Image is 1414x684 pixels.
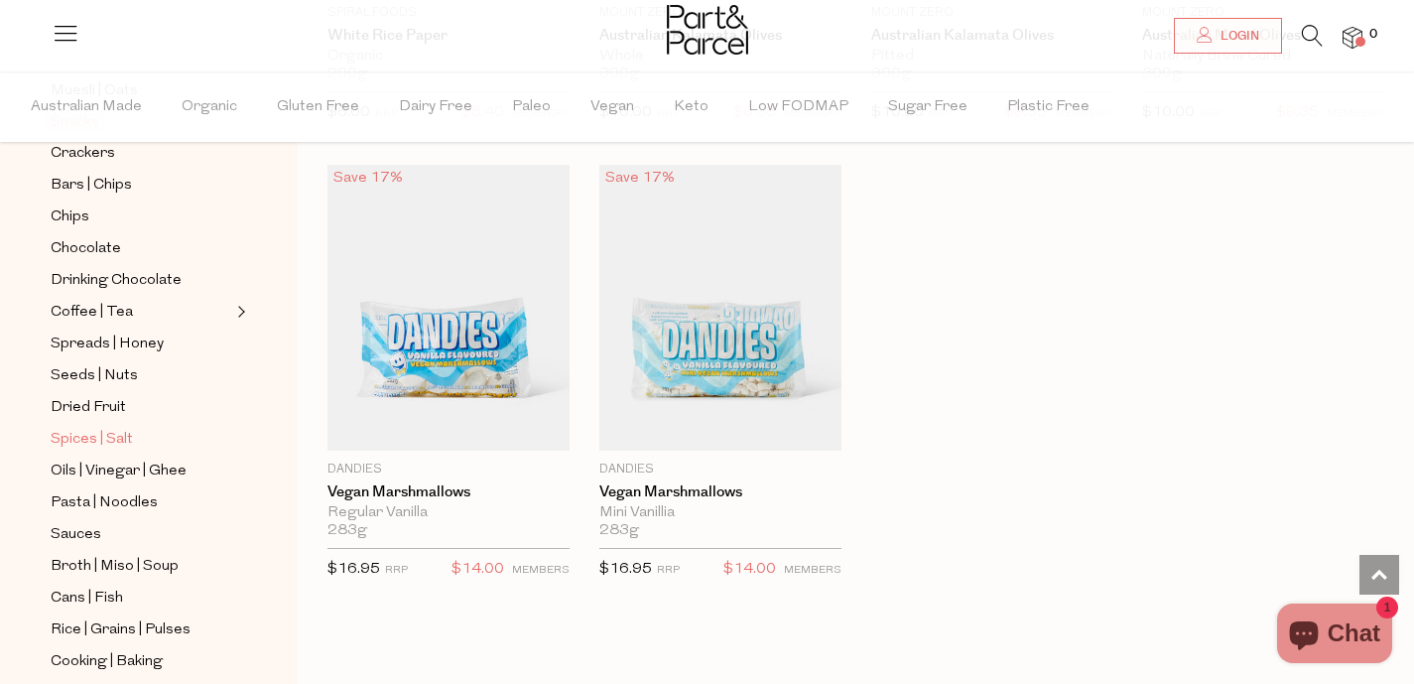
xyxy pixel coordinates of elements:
[51,300,231,325] a: Coffee | Tea
[51,301,133,325] span: Coffee | Tea
[599,522,639,540] span: 283g
[51,396,126,420] span: Dried Fruit
[657,565,680,576] small: RRP
[51,332,231,356] a: Spreads | Honey
[327,165,409,192] div: Save 17%
[51,587,123,611] span: Cans | Fish
[51,333,164,356] span: Spreads | Honey
[599,504,841,522] div: Mini Vanillia
[1174,18,1282,54] a: Login
[723,557,776,583] span: $14.00
[51,460,187,483] span: Oils | Vinegar | Ghee
[51,173,231,198] a: Bars | Chips
[51,364,138,388] span: Seeds | Nuts
[599,461,841,479] p: Dandies
[674,72,708,142] span: Keto
[512,565,570,576] small: MEMBERS
[51,490,231,515] a: Pasta | Noodles
[51,586,231,611] a: Cans | Fish
[51,205,89,229] span: Chips
[51,427,231,452] a: Spices | Salt
[1216,28,1259,45] span: Login
[51,459,231,483] a: Oils | Vinegar | Ghee
[888,72,967,142] span: Sugar Free
[51,269,182,293] span: Drinking Chocolate
[327,461,570,479] p: Dandies
[1343,27,1362,48] a: 0
[1364,26,1382,44] span: 0
[51,428,133,452] span: Spices | Salt
[31,72,142,142] span: Australian Made
[51,395,231,420] a: Dried Fruit
[51,617,231,642] a: Rice | Grains | Pulses
[599,165,841,451] img: Vegan Marshmallows
[748,72,848,142] span: Low FODMAP
[51,141,231,166] a: Crackers
[232,300,246,324] button: Expand/Collapse Coffee | Tea
[512,72,551,142] span: Paleo
[667,5,748,55] img: Part&Parcel
[51,522,231,547] a: Sauces
[1271,604,1398,668] inbox-online-store-chat: Shopify online store chat
[51,205,231,229] a: Chips
[399,72,472,142] span: Dairy Free
[327,522,367,540] span: 283g
[51,523,101,547] span: Sauces
[182,72,237,142] span: Organic
[51,555,179,579] span: Broth | Miso | Soup
[51,491,158,515] span: Pasta | Noodles
[599,483,841,501] a: Vegan Marshmallows
[327,562,380,577] span: $16.95
[51,268,231,293] a: Drinking Chocolate
[590,72,634,142] span: Vegan
[451,557,504,583] span: $14.00
[51,618,191,642] span: Rice | Grains | Pulses
[277,72,359,142] span: Gluten Free
[51,174,132,198] span: Bars | Chips
[599,562,652,577] span: $16.95
[51,363,231,388] a: Seeds | Nuts
[51,554,231,579] a: Broth | Miso | Soup
[784,565,841,576] small: MEMBERS
[327,165,570,451] img: Vegan Marshmallows
[51,649,231,674] a: Cooking | Baking
[51,650,163,674] span: Cooking | Baking
[51,237,121,261] span: Chocolate
[327,504,570,522] div: Regular Vanilla
[599,165,681,192] div: Save 17%
[51,236,231,261] a: Chocolate
[385,565,408,576] small: RRP
[327,483,570,501] a: Vegan Marshmallows
[51,142,115,166] span: Crackers
[1007,72,1090,142] span: Plastic Free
